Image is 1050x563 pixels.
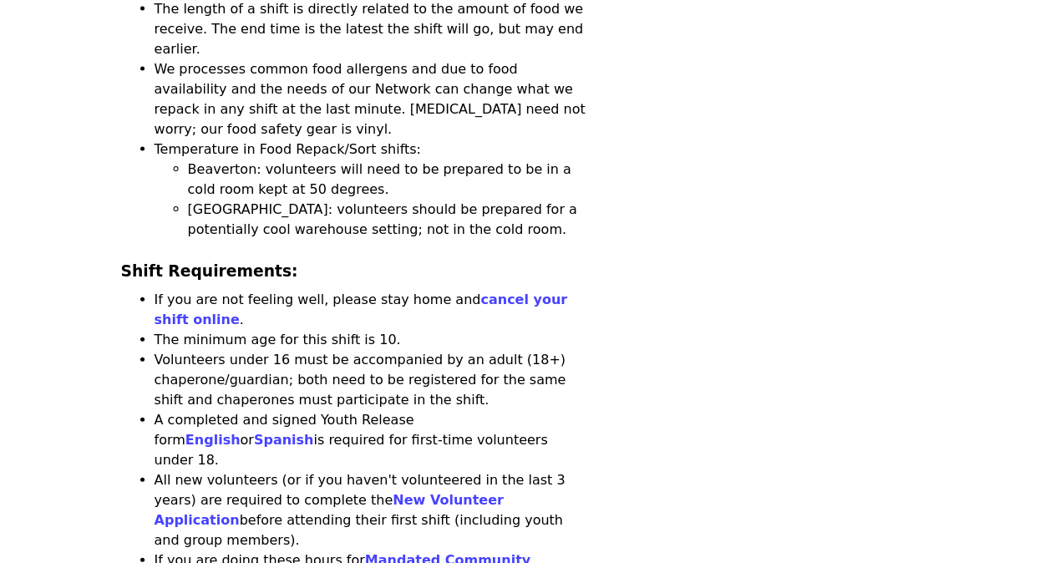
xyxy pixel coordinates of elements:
[185,432,241,448] a: English
[121,262,298,280] strong: Shift Requirements:
[155,59,586,139] li: We processes common food allergens and due to food availability and the needs of our Network can ...
[155,330,586,350] li: The minimum age for this shift is 10.
[155,350,586,410] li: Volunteers under 16 must be accompanied by an adult (18+) chaperone/guardian; both need to be reg...
[155,410,586,470] li: A completed and signed Youth Release form or is required for first-time volunteers under 18.
[188,200,586,240] li: [GEOGRAPHIC_DATA]: volunteers should be prepared for a potentially cool warehouse setting; not in...
[155,292,568,327] a: cancel your shift online
[188,160,586,200] li: Beaverton: volunteers will need to be prepared to be in a cold room kept at 50 degrees.
[155,290,586,330] li: If you are not feeling well, please stay home and .
[155,492,504,528] a: New Volunteer Application
[254,432,314,448] a: Spanish
[155,139,586,240] li: Temperature in Food Repack/Sort shifts:
[155,470,586,550] li: All new volunteers (or if you haven't volunteered in the last 3 years) are required to complete t...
